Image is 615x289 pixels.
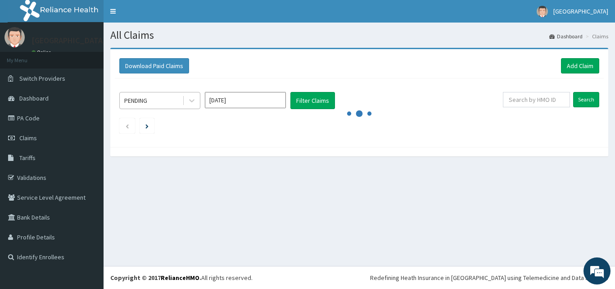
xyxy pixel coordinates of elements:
p: [GEOGRAPHIC_DATA] [32,37,106,45]
strong: Copyright © 2017 . [110,274,201,282]
div: Redefining Heath Insurance in [GEOGRAPHIC_DATA] using Telemedicine and Data Science! [370,273,608,282]
a: Add Claim [561,58,599,73]
input: Search [573,92,599,107]
button: Download Paid Claims [119,58,189,73]
footer: All rights reserved. [104,266,615,289]
a: Previous page [125,122,129,130]
input: Select Month and Year [205,92,286,108]
a: RelianceHMO [161,274,199,282]
li: Claims [583,32,608,40]
a: Next page [145,122,149,130]
img: User Image [5,27,25,47]
button: Filter Claims [290,92,335,109]
div: PENDING [124,96,147,105]
a: Online [32,49,53,55]
span: [GEOGRAPHIC_DATA] [553,7,608,15]
svg: audio-loading [346,100,373,127]
span: Dashboard [19,94,49,102]
span: Switch Providers [19,74,65,83]
img: User Image [537,6,548,17]
span: Claims [19,134,37,142]
a: Dashboard [549,32,583,40]
input: Search by HMO ID [503,92,570,107]
h1: All Claims [110,29,608,41]
span: Tariffs [19,154,36,162]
